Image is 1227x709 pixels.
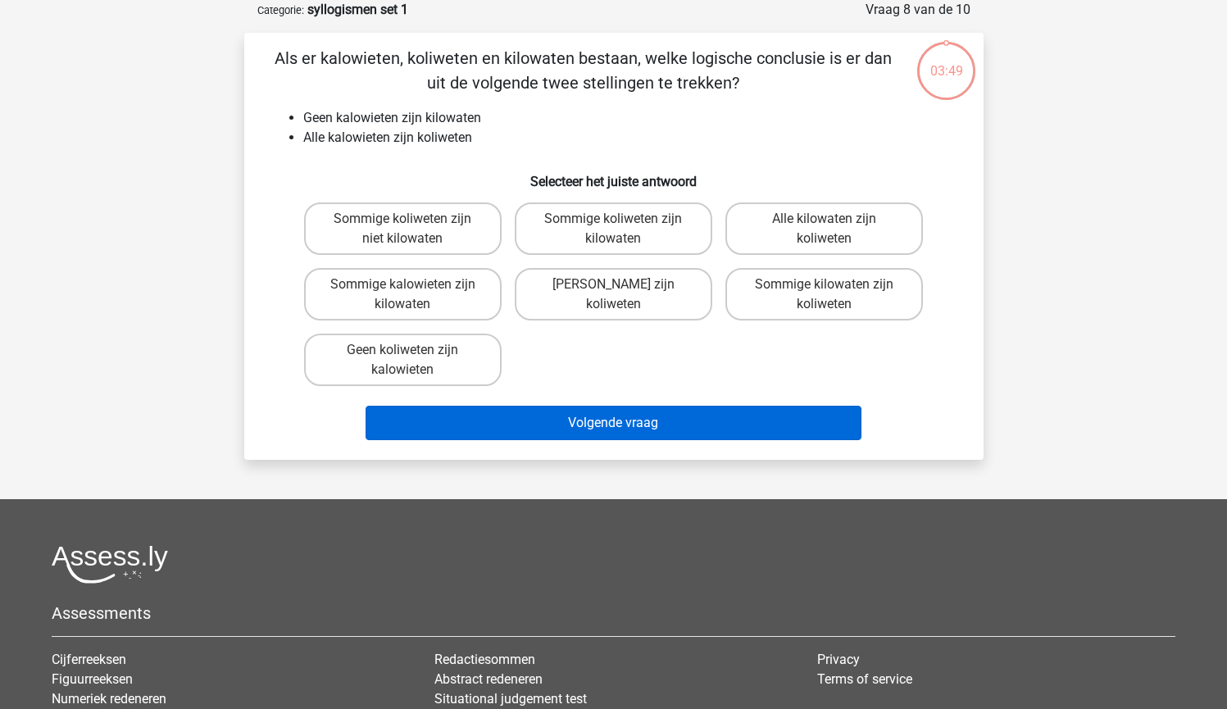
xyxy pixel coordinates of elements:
[725,268,923,320] label: Sommige kilowaten zijn koliweten
[257,4,304,16] small: Categorie:
[307,2,408,17] strong: syllogismen set 1
[434,691,587,707] a: Situational judgement test
[434,671,543,687] a: Abstract redeneren
[725,202,923,255] label: Alle kilowaten zijn koliweten
[515,268,712,320] label: [PERSON_NAME] zijn koliweten
[916,40,977,81] div: 03:49
[52,545,168,584] img: Assessly logo
[515,202,712,255] label: Sommige koliweten zijn kilowaten
[817,671,912,687] a: Terms of service
[52,603,1175,623] h5: Assessments
[270,46,896,95] p: Als er kalowieten, koliweten en kilowaten bestaan, welke logische conclusie is er dan uit de volg...
[434,652,535,667] a: Redactiesommen
[303,128,957,148] li: Alle kalowieten zijn koliweten
[270,161,957,189] h6: Selecteer het juiste antwoord
[52,652,126,667] a: Cijferreeksen
[366,406,861,440] button: Volgende vraag
[303,108,957,128] li: Geen kalowieten zijn kilowaten
[304,334,502,386] label: Geen koliweten zijn kalowieten
[817,652,860,667] a: Privacy
[52,691,166,707] a: Numeriek redeneren
[52,671,133,687] a: Figuurreeksen
[304,268,502,320] label: Sommige kalowieten zijn kilowaten
[304,202,502,255] label: Sommige koliweten zijn niet kilowaten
